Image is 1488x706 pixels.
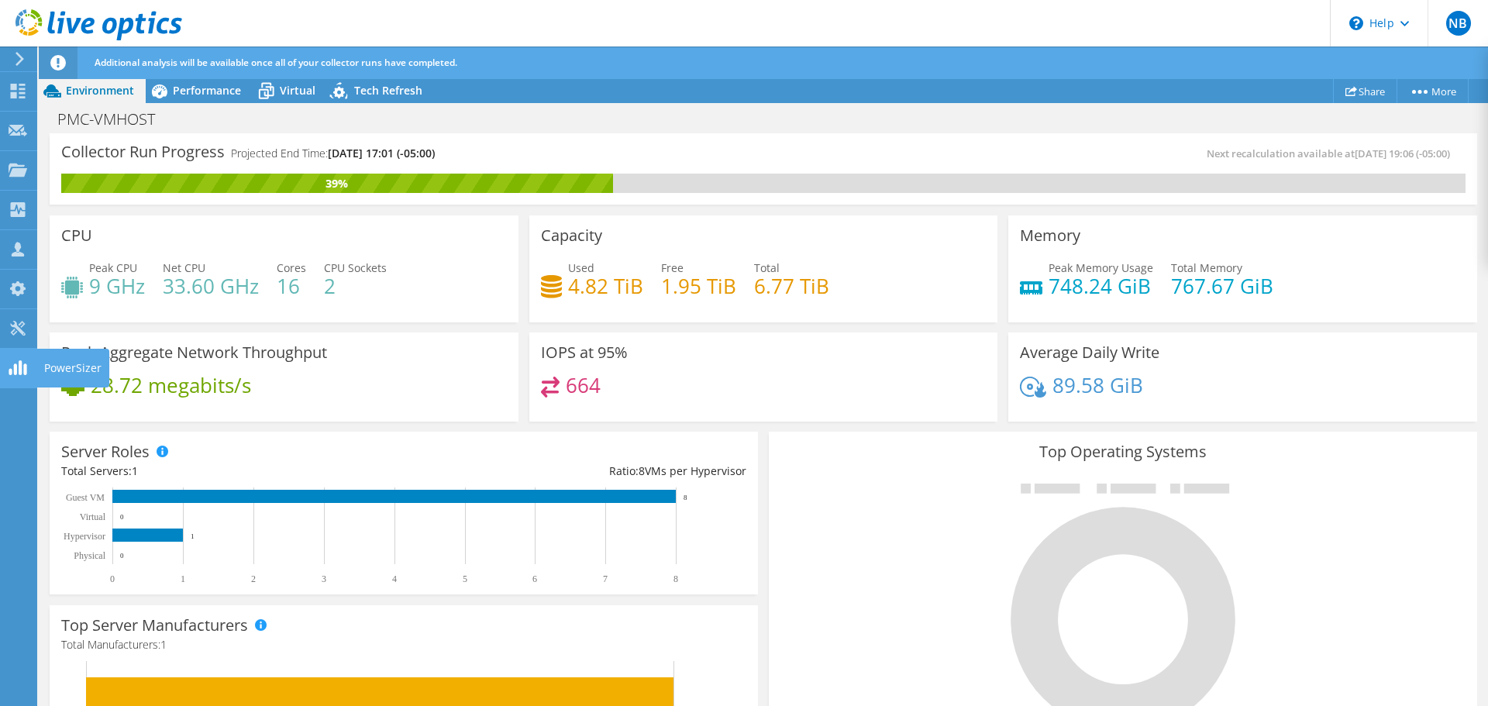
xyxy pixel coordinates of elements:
[1171,260,1242,275] span: Total Memory
[684,494,687,501] text: 8
[404,463,746,480] div: Ratio: VMs per Hypervisor
[50,111,179,128] h1: PMC-VMHOST
[661,277,736,294] h4: 1.95 TiB
[603,573,608,584] text: 7
[639,463,645,478] span: 8
[231,145,435,162] h4: Projected End Time:
[780,443,1466,460] h3: Top Operating Systems
[120,513,124,521] text: 0
[754,260,780,275] span: Total
[1052,377,1143,394] h4: 89.58 GiB
[1020,344,1159,361] h3: Average Daily Write
[191,532,195,540] text: 1
[1207,146,1458,160] span: Next recalculation available at
[61,617,248,634] h3: Top Server Manufacturers
[277,260,306,275] span: Cores
[66,83,134,98] span: Environment
[1333,79,1397,103] a: Share
[541,344,628,361] h3: IOPS at 95%
[89,277,145,294] h4: 9 GHz
[132,463,138,478] span: 1
[1049,260,1153,275] span: Peak Memory Usage
[328,146,435,160] span: [DATE] 17:01 (-05:00)
[532,573,537,584] text: 6
[1446,11,1471,36] span: NB
[354,83,422,98] span: Tech Refresh
[568,277,643,294] h4: 4.82 TiB
[1355,146,1450,160] span: [DATE] 19:06 (-05:00)
[89,260,137,275] span: Peak CPU
[1049,277,1153,294] h4: 748.24 GiB
[181,573,185,584] text: 1
[163,260,205,275] span: Net CPU
[61,344,327,361] h3: Peak Aggregate Network Throughput
[1349,16,1363,30] svg: \n
[280,83,315,98] span: Virtual
[61,175,613,192] div: 39%
[160,637,167,652] span: 1
[74,550,105,561] text: Physical
[541,227,602,244] h3: Capacity
[566,377,601,394] h4: 664
[95,56,457,69] span: Additional analysis will be available once all of your collector runs have completed.
[163,277,259,294] h4: 33.60 GHz
[1397,79,1469,103] a: More
[91,377,251,394] h4: 28.72 megabits/s
[110,573,115,584] text: 0
[568,260,594,275] span: Used
[66,492,105,503] text: Guest VM
[661,260,684,275] span: Free
[61,443,150,460] h3: Server Roles
[1020,227,1080,244] h3: Memory
[120,552,124,560] text: 0
[36,349,109,387] div: PowerSizer
[61,463,404,480] div: Total Servers:
[251,573,256,584] text: 2
[754,277,829,294] h4: 6.77 TiB
[463,573,467,584] text: 5
[324,260,387,275] span: CPU Sockets
[80,511,106,522] text: Virtual
[173,83,241,98] span: Performance
[392,573,397,584] text: 4
[1171,277,1273,294] h4: 767.67 GiB
[322,573,326,584] text: 3
[324,277,387,294] h4: 2
[61,227,92,244] h3: CPU
[673,573,678,584] text: 8
[277,277,306,294] h4: 16
[61,636,746,653] h4: Total Manufacturers:
[64,531,105,542] text: Hypervisor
